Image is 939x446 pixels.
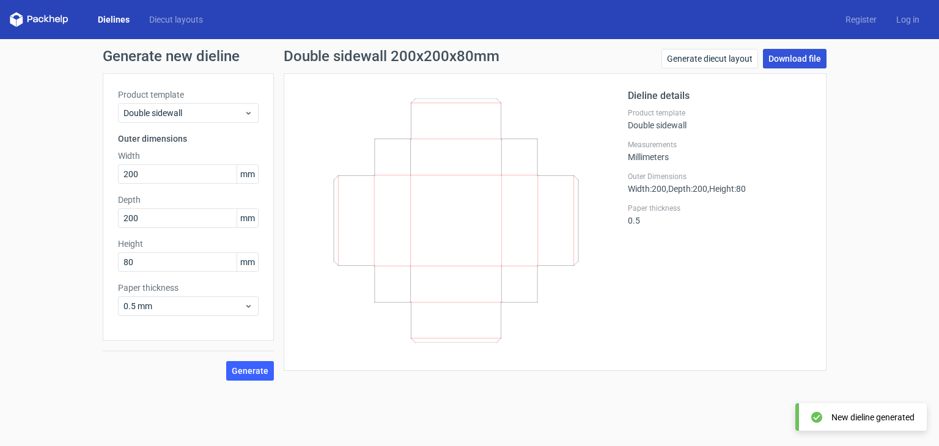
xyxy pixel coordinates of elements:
[139,13,213,26] a: Diecut layouts
[118,194,259,206] label: Depth
[628,203,811,225] div: 0.5
[237,209,258,227] span: mm
[628,140,811,162] div: Millimeters
[628,184,666,194] span: Width : 200
[226,361,274,381] button: Generate
[666,184,707,194] span: , Depth : 200
[628,108,811,118] label: Product template
[123,107,244,119] span: Double sidewall
[628,140,811,150] label: Measurements
[103,49,836,64] h1: Generate new dieline
[232,367,268,375] span: Generate
[707,184,746,194] span: , Height : 80
[88,13,139,26] a: Dielines
[628,108,811,130] div: Double sidewall
[284,49,499,64] h1: Double sidewall 200x200x80mm
[237,253,258,271] span: mm
[661,49,758,68] a: Generate diecut layout
[123,300,244,312] span: 0.5 mm
[118,238,259,250] label: Height
[886,13,929,26] a: Log in
[118,150,259,162] label: Width
[628,172,811,181] label: Outer Dimensions
[118,282,259,294] label: Paper thickness
[831,411,915,423] div: New dieline generated
[237,165,258,183] span: mm
[628,203,811,213] label: Paper thickness
[118,89,259,101] label: Product template
[836,13,886,26] a: Register
[628,89,811,103] h2: Dieline details
[118,133,259,145] h3: Outer dimensions
[763,49,827,68] a: Download file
